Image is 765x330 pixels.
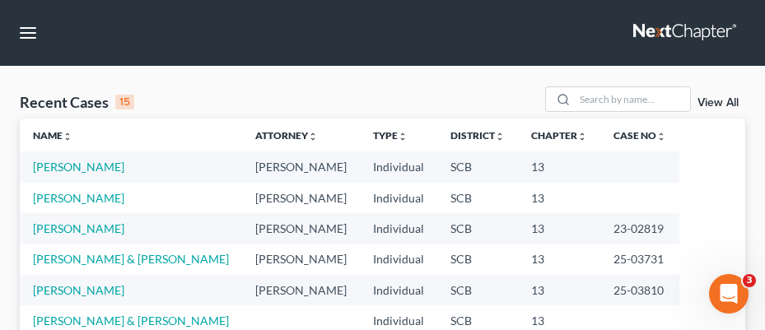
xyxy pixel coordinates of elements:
td: [PERSON_NAME] [242,275,360,305]
i: unfold_more [495,132,505,142]
td: 25-03731 [600,244,679,275]
a: [PERSON_NAME] [33,160,124,174]
a: [PERSON_NAME] [33,283,124,297]
a: [PERSON_NAME] & [PERSON_NAME] [33,252,229,266]
td: Individual [360,213,437,244]
i: unfold_more [63,132,72,142]
td: 13 [518,183,600,213]
td: 23-02819 [600,213,679,244]
i: unfold_more [308,132,318,142]
div: 15 [115,95,134,109]
a: Attorneyunfold_more [255,129,318,142]
td: SCB [437,244,518,275]
input: Search by name... [575,87,690,111]
td: Individual [360,151,437,182]
td: 13 [518,213,600,244]
td: SCB [437,275,518,305]
a: Chapterunfold_more [531,129,587,142]
td: [PERSON_NAME] [242,244,360,275]
td: [PERSON_NAME] [242,213,360,244]
a: Case Nounfold_more [613,129,666,142]
a: [PERSON_NAME] & [PERSON_NAME] [33,314,229,328]
td: Individual [360,183,437,213]
a: Typeunfold_more [373,129,408,142]
div: Recent Cases [20,92,134,112]
span: 3 [743,274,756,287]
td: 13 [518,275,600,305]
a: Districtunfold_more [450,129,505,142]
td: Individual [360,275,437,305]
a: [PERSON_NAME] [33,191,124,205]
iframe: Intercom live chat [709,274,749,314]
td: SCB [437,151,518,182]
td: SCB [437,183,518,213]
i: unfold_more [656,132,666,142]
td: [PERSON_NAME] [242,183,360,213]
td: [PERSON_NAME] [242,151,360,182]
i: unfold_more [398,132,408,142]
a: Nameunfold_more [33,129,72,142]
td: Individual [360,244,437,275]
a: [PERSON_NAME] [33,221,124,235]
td: 25-03810 [600,275,679,305]
td: 13 [518,244,600,275]
a: View All [697,97,739,109]
i: unfold_more [577,132,587,142]
td: SCB [437,213,518,244]
td: 13 [518,151,600,182]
